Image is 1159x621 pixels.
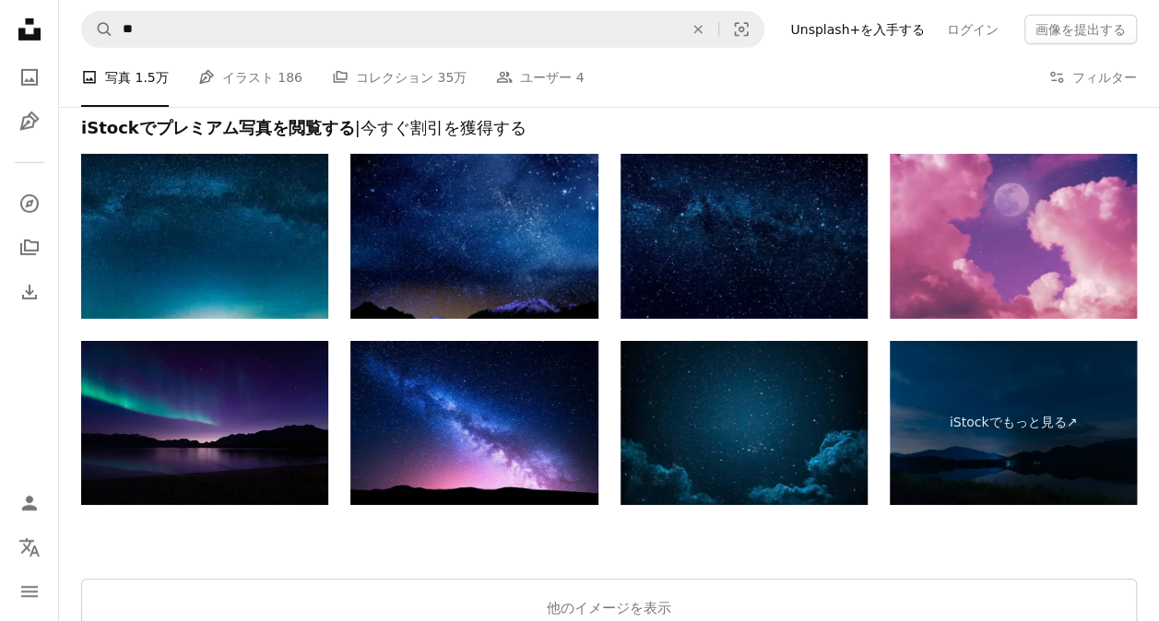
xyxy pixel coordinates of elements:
button: 全てクリア [678,12,718,47]
img: テアナウ湖のサザンライト。 [81,341,328,506]
span: 186 [278,67,302,88]
a: イラスト [11,103,48,140]
button: フィルター [1048,48,1137,107]
button: 言語 [11,529,48,566]
a: イラスト 186 [198,48,302,107]
button: 画像を提出する [1024,15,1137,44]
a: ユーザー 4 [496,48,584,107]
h2: iStockでプレミアム写真を閲覧する [81,117,1137,139]
span: | 今すぐ割引を獲得する [355,118,526,137]
a: 写真 [11,59,48,96]
a: ログイン [936,15,1010,44]
a: 探す [11,185,48,222]
button: Unsplashで検索する [82,12,113,47]
a: Unsplash+を入手する [779,15,936,44]
a: ダウンロード履歴 [11,274,48,310]
img: 山の天の川とピンクの光。夜のカラフルな風景。 [350,341,597,506]
img: 宇宙と無限の可能性の概念 [350,154,597,319]
a: ホーム — Unsplash [11,11,48,52]
span: 4 [576,67,585,88]
form: サイト内でビジュアルを探す [81,11,764,48]
a: ログイン / 登録する [11,485,48,521]
img: 夜空の天の川の素晴らしいパノラマ風景の景色 [81,154,328,319]
button: メニュー [11,573,48,610]
a: コレクション [11,229,48,266]
img: 夜空の星と雲。 [621,341,868,506]
img: 天の川と星の膨大な量と晴れた夜空。 [621,154,868,319]
span: 35万 [437,67,467,88]
a: iStockでもっと見る↗ [890,341,1137,506]
button: ビジュアル検索 [719,12,763,47]
a: コレクション 35万 [332,48,467,107]
img: ピンクギャラクシー [890,154,1137,319]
